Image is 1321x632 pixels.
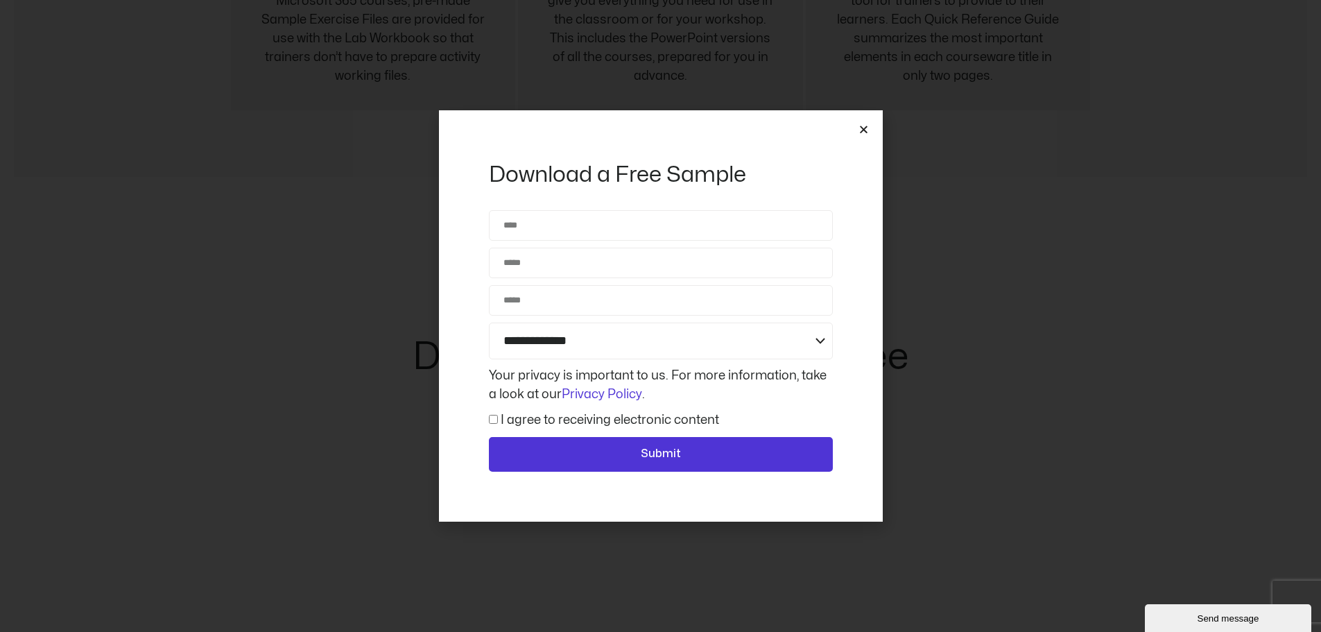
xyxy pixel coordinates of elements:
[858,124,869,135] a: Close
[562,388,642,400] a: Privacy Policy
[1145,601,1314,632] iframe: chat widget
[641,445,681,463] span: Submit
[485,366,836,404] div: Your privacy is important to us. For more information, take a look at our .
[489,437,833,472] button: Submit
[501,414,719,426] label: I agree to receiving electronic content
[489,160,833,189] h2: Download a Free Sample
